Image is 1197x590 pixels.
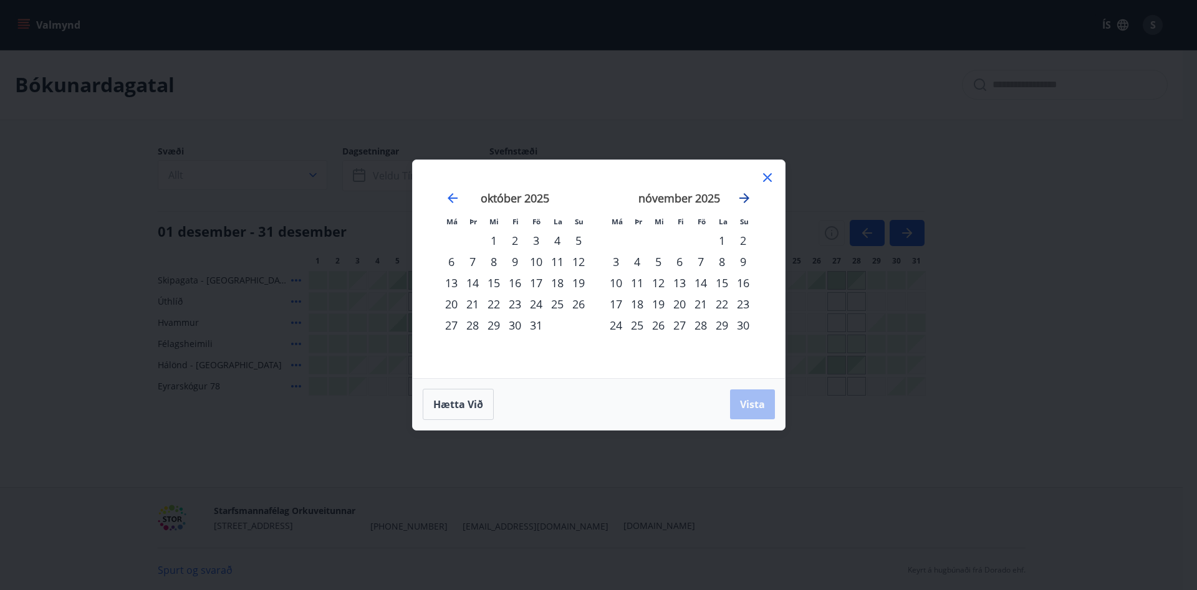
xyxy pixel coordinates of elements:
[627,272,648,293] div: 11
[483,315,504,336] td: Choose miðvikudagur, 29. október 2025 as your check-in date. It’s available.
[733,230,754,251] td: Choose sunnudagur, 2. nóvember 2025 as your check-in date. It’s available.
[627,272,648,293] td: Choose þriðjudagur, 11. nóvember 2025 as your check-in date. It’s available.
[605,315,627,336] td: Choose mánudagur, 24. nóvember 2025 as your check-in date. It’s available.
[504,293,526,315] td: Choose fimmtudagur, 23. október 2025 as your check-in date. It’s available.
[441,315,462,336] div: 27
[568,251,589,272] div: 12
[733,315,754,336] td: Choose sunnudagur, 30. nóvember 2025 as your check-in date. It’s available.
[504,251,526,272] div: 9
[733,251,754,272] td: Choose sunnudagur, 9. nóvember 2025 as your check-in date. It’s available.
[504,315,526,336] td: Choose fimmtudagur, 30. október 2025 as your check-in date. It’s available.
[483,272,504,293] td: Choose miðvikudagur, 15. október 2025 as your check-in date. It’s available.
[669,315,690,336] td: Choose fimmtudagur, 27. nóvember 2025 as your check-in date. It’s available.
[678,217,684,226] small: Fi
[605,293,627,315] div: 17
[733,230,754,251] div: 2
[441,272,462,293] div: 13
[483,293,504,315] td: Choose miðvikudagur, 22. október 2025 as your check-in date. It’s available.
[489,217,499,226] small: Mi
[711,272,733,293] div: 15
[711,230,733,251] td: Choose laugardagur, 1. nóvember 2025 as your check-in date. It’s available.
[690,293,711,315] div: 21
[669,272,690,293] td: Choose fimmtudagur, 13. nóvember 2025 as your check-in date. It’s available.
[648,272,669,293] div: 12
[441,293,462,315] td: Choose mánudagur, 20. október 2025 as your check-in date. It’s available.
[526,293,547,315] td: Choose föstudagur, 24. október 2025 as your check-in date. It’s available.
[568,272,589,293] td: Choose sunnudagur, 19. október 2025 as your check-in date. It’s available.
[526,230,547,251] div: 3
[504,251,526,272] td: Choose fimmtudagur, 9. október 2025 as your check-in date. It’s available.
[711,230,733,251] div: 1
[711,251,733,272] div: 8
[737,191,752,206] div: Move forward to switch to the next month.
[669,315,690,336] div: 27
[526,272,547,293] div: 17
[547,293,568,315] div: 25
[648,293,669,315] div: 19
[504,272,526,293] td: Choose fimmtudagur, 16. október 2025 as your check-in date. It’s available.
[483,293,504,315] div: 22
[433,397,483,411] span: Hætta við
[648,272,669,293] td: Choose miðvikudagur, 12. nóvember 2025 as your check-in date. It’s available.
[547,272,568,293] td: Choose laugardagur, 18. október 2025 as your check-in date. It’s available.
[627,251,648,272] div: 4
[568,251,589,272] td: Choose sunnudagur, 12. október 2025 as your check-in date. It’s available.
[423,389,494,420] button: Hætta við
[733,293,754,315] div: 23
[483,251,504,272] div: 8
[648,293,669,315] td: Choose miðvikudagur, 19. nóvember 2025 as your check-in date. It’s available.
[446,217,458,226] small: Má
[462,251,483,272] div: 7
[690,293,711,315] td: Choose föstudagur, 21. nóvember 2025 as your check-in date. It’s available.
[711,315,733,336] div: 29
[605,293,627,315] td: Choose mánudagur, 17. nóvember 2025 as your check-in date. It’s available.
[711,251,733,272] td: Choose laugardagur, 8. nóvember 2025 as your check-in date. It’s available.
[648,251,669,272] td: Choose miðvikudagur, 5. nóvember 2025 as your check-in date. It’s available.
[733,272,754,293] td: Choose sunnudagur, 16. nóvember 2025 as your check-in date. It’s available.
[690,315,711,336] div: 28
[462,251,483,272] td: Choose þriðjudagur, 7. október 2025 as your check-in date. It’s available.
[605,315,627,336] div: 24
[690,251,711,272] td: Choose föstudagur, 7. nóvember 2025 as your check-in date. It’s available.
[669,251,690,272] td: Choose fimmtudagur, 6. nóvember 2025 as your check-in date. It’s available.
[711,315,733,336] td: Choose laugardagur, 29. nóvember 2025 as your check-in date. It’s available.
[627,293,648,315] div: 18
[568,293,589,315] div: 26
[733,315,754,336] div: 30
[627,293,648,315] td: Choose þriðjudagur, 18. nóvember 2025 as your check-in date. It’s available.
[462,293,483,315] div: 21
[526,315,547,336] td: Choose föstudagur, 31. október 2025 as your check-in date. It’s available.
[568,293,589,315] td: Choose sunnudagur, 26. október 2025 as your check-in date. It’s available.
[547,251,568,272] td: Choose laugardagur, 11. október 2025 as your check-in date. It’s available.
[547,272,568,293] div: 18
[526,251,547,272] div: 10
[554,217,562,226] small: La
[669,251,690,272] div: 6
[669,293,690,315] div: 20
[733,293,754,315] td: Choose sunnudagur, 23. nóvember 2025 as your check-in date. It’s available.
[605,272,627,293] div: 10
[462,315,483,336] div: 28
[648,315,669,336] div: 26
[669,272,690,293] div: 13
[711,293,733,315] div: 22
[719,217,728,226] small: La
[445,191,460,206] div: Move backward to switch to the previous month.
[526,315,547,336] div: 31
[568,230,589,251] div: 5
[526,293,547,315] div: 24
[690,272,711,293] td: Choose föstudagur, 14. nóvember 2025 as your check-in date. It’s available.
[441,315,462,336] td: Choose mánudagur, 27. október 2025 as your check-in date. It’s available.
[568,272,589,293] div: 19
[568,230,589,251] td: Choose sunnudagur, 5. október 2025 as your check-in date. It’s available.
[532,217,541,226] small: Fö
[698,217,706,226] small: Fö
[733,251,754,272] div: 9
[655,217,664,226] small: Mi
[428,175,770,363] div: Calendar
[605,272,627,293] td: Choose mánudagur, 10. nóvember 2025 as your check-in date. It’s available.
[462,272,483,293] div: 14
[627,315,648,336] div: 25
[635,217,642,226] small: Þr
[638,191,720,206] strong: nóvember 2025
